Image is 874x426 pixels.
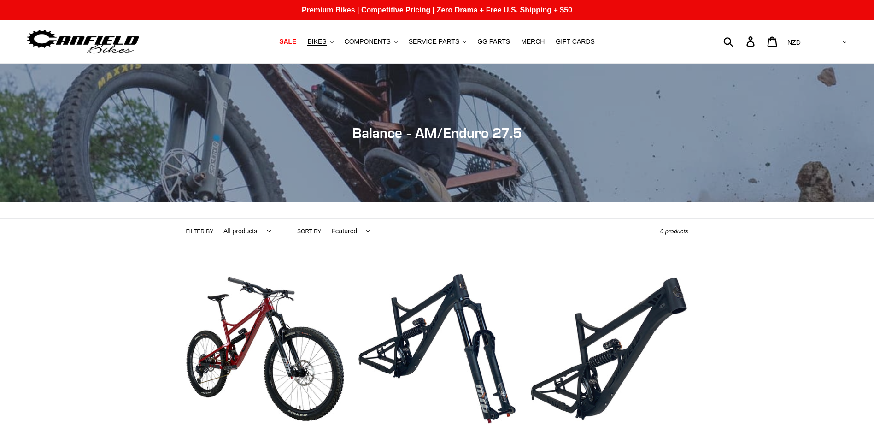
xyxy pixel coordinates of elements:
button: BIKES [303,35,338,48]
span: BIKES [307,38,326,46]
span: SERVICE PARTS [409,38,459,46]
a: GG PARTS [473,35,515,48]
button: SERVICE PARTS [404,35,471,48]
a: SALE [275,35,301,48]
img: Canfield Bikes [25,27,141,56]
span: SALE [279,38,296,46]
button: COMPONENTS [340,35,402,48]
label: Sort by [297,227,321,236]
span: GIFT CARDS [556,38,595,46]
span: Balance - AM/Enduro 27.5 [352,124,522,141]
span: GG PARTS [477,38,510,46]
span: MERCH [521,38,545,46]
span: 6 products [660,228,688,235]
input: Search [728,31,752,52]
a: GIFT CARDS [551,35,599,48]
a: MERCH [516,35,549,48]
span: COMPONENTS [345,38,391,46]
label: Filter by [186,227,214,236]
